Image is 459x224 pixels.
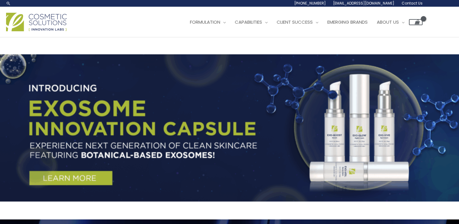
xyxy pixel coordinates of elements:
span: Formulation [190,19,220,25]
span: About Us [377,19,399,25]
a: About Us [372,13,409,31]
span: Capabilities [235,19,262,25]
span: [PHONE_NUMBER] [294,1,326,6]
span: Emerging Brands [327,19,368,25]
img: Cosmetic Solutions Logo [6,13,67,31]
a: Capabilities [230,13,272,31]
a: Formulation [185,13,230,31]
span: [EMAIL_ADDRESS][DOMAIN_NAME] [333,1,394,6]
span: Contact Us [402,1,423,6]
a: Search icon link [6,1,11,6]
a: View Shopping Cart, empty [409,19,423,25]
span: Client Success [277,19,313,25]
a: Client Success [272,13,323,31]
nav: Site Navigation [181,13,423,31]
a: Emerging Brands [323,13,372,31]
